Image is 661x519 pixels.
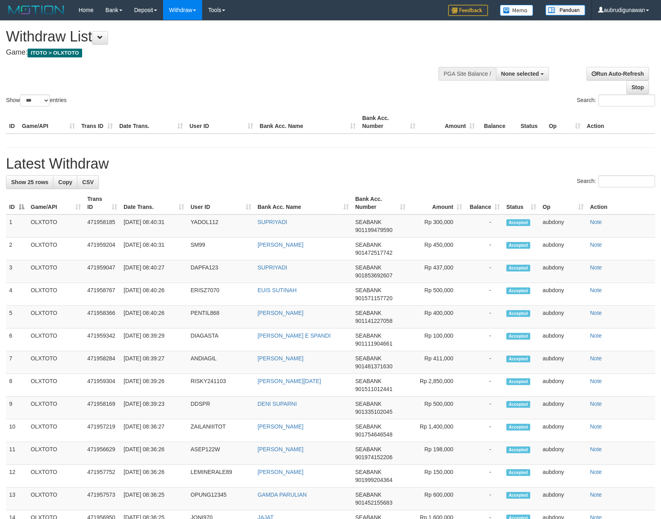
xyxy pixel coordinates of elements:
[6,111,19,134] th: ID
[598,94,655,106] input: Search:
[465,238,503,260] td: -
[120,374,187,397] td: [DATE] 08:39:26
[355,491,382,498] span: SEABANK
[539,192,587,214] th: Op: activate to sort column ascending
[590,423,602,430] a: Note
[355,446,382,452] span: SEABANK
[496,67,549,81] button: None selected
[539,488,587,510] td: aubdony
[258,469,303,475] a: [PERSON_NAME]
[6,283,28,306] td: 4
[28,192,84,214] th: Game/API: activate to sort column ascending
[28,397,84,419] td: OLXTOTO
[187,465,254,488] td: LEMINERALE89
[409,419,465,442] td: Rp 1,400,000
[506,265,530,271] span: Accepted
[120,238,187,260] td: [DATE] 08:40:31
[187,238,254,260] td: SM99
[120,419,187,442] td: [DATE] 08:36:27
[506,446,530,453] span: Accepted
[355,264,382,271] span: SEABANK
[84,397,120,419] td: 471958169
[590,446,602,452] a: Note
[626,81,649,94] a: Stop
[58,179,72,185] span: Copy
[355,242,382,248] span: SEABANK
[506,378,530,385] span: Accepted
[120,306,187,328] td: [DATE] 08:40:26
[84,328,120,351] td: 471959342
[590,378,602,384] a: Note
[409,442,465,465] td: Rp 198,000
[6,442,28,465] td: 11
[28,283,84,306] td: OLXTOTO
[355,310,382,316] span: SEABANK
[187,351,254,374] td: ANDIAGIL
[506,287,530,294] span: Accepted
[84,283,120,306] td: 471958767
[116,111,186,134] th: Date Trans.
[120,488,187,510] td: [DATE] 08:36:25
[586,67,649,81] a: Run Auto-Refresh
[355,378,382,384] span: SEABANK
[186,111,256,134] th: User ID
[419,111,478,134] th: Amount
[258,401,297,407] a: DENI SUPARNI
[465,488,503,510] td: -
[465,465,503,488] td: -
[478,111,517,134] th: Balance
[409,328,465,351] td: Rp 100,000
[187,260,254,283] td: DAPFA123
[539,397,587,419] td: aubdony
[506,310,530,317] span: Accepted
[6,397,28,419] td: 9
[120,214,187,238] td: [DATE] 08:40:31
[590,401,602,407] a: Note
[506,492,530,499] span: Accepted
[539,306,587,328] td: aubdony
[448,5,488,16] img: Feedback.jpg
[355,227,392,233] span: Copy 901199479590 to clipboard
[84,465,120,488] td: 471957752
[84,192,120,214] th: Trans ID: activate to sort column ascending
[6,238,28,260] td: 2
[409,351,465,374] td: Rp 411,000
[590,332,602,339] a: Note
[539,328,587,351] td: aubdony
[355,409,392,415] span: Copy 901335102045 to clipboard
[258,287,297,293] a: EUIS SUTINAH
[6,328,28,351] td: 6
[355,477,392,483] span: Copy 901999204364 to clipboard
[465,328,503,351] td: -
[539,260,587,283] td: aubdony
[120,328,187,351] td: [DATE] 08:39:29
[590,355,602,362] a: Note
[506,469,530,476] span: Accepted
[506,356,530,362] span: Accepted
[506,333,530,340] span: Accepted
[409,306,465,328] td: Rp 400,000
[590,469,602,475] a: Note
[6,419,28,442] td: 10
[84,419,120,442] td: 471957219
[587,192,655,214] th: Action
[187,328,254,351] td: DIAGASTA
[539,374,587,397] td: aubdony
[187,419,254,442] td: ZAILANIIITOT
[6,156,655,172] h1: Latest Withdraw
[120,192,187,214] th: Date Trans.: activate to sort column ascending
[465,192,503,214] th: Balance: activate to sort column ascending
[6,306,28,328] td: 5
[590,219,602,225] a: Note
[187,214,254,238] td: YADOL112
[577,94,655,106] label: Search:
[28,374,84,397] td: OLXTOTO
[409,397,465,419] td: Rp 500,000
[590,491,602,498] a: Note
[28,351,84,374] td: OLXTOTO
[598,175,655,187] input: Search:
[28,260,84,283] td: OLXTOTO
[506,242,530,249] span: Accepted
[352,192,409,214] th: Bank Acc. Number: activate to sort column ascending
[19,111,78,134] th: Game/API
